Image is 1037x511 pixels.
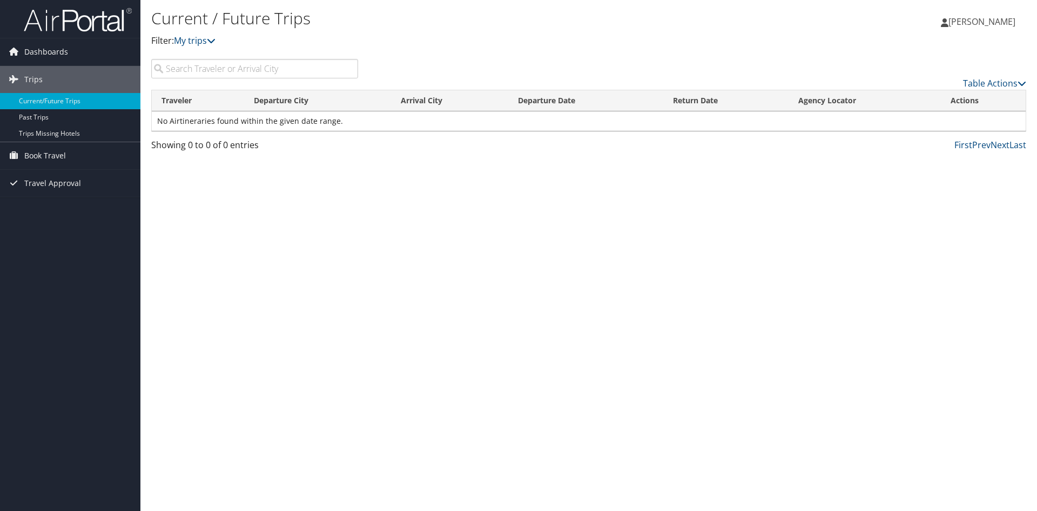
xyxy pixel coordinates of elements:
span: [PERSON_NAME] [948,16,1015,28]
th: Departure Date: activate to sort column descending [508,90,663,111]
a: First [954,139,972,151]
a: Next [991,139,1009,151]
th: Departure City: activate to sort column ascending [244,90,391,111]
img: airportal-logo.png [24,7,132,32]
a: My trips [174,35,216,47]
div: Showing 0 to 0 of 0 entries [151,138,358,157]
a: [PERSON_NAME] [941,5,1026,38]
span: Travel Approval [24,170,81,197]
th: Return Date: activate to sort column ascending [663,90,789,111]
p: Filter: [151,34,735,48]
a: Prev [972,139,991,151]
h1: Current / Future Trips [151,7,735,30]
span: Trips [24,66,43,93]
th: Arrival City: activate to sort column ascending [391,90,508,111]
span: Dashboards [24,38,68,65]
span: Book Travel [24,142,66,169]
th: Actions [941,90,1026,111]
a: Table Actions [963,77,1026,89]
td: No Airtineraries found within the given date range. [152,111,1026,131]
th: Agency Locator: activate to sort column ascending [789,90,941,111]
a: Last [1009,139,1026,151]
input: Search Traveler or Arrival City [151,59,358,78]
th: Traveler: activate to sort column ascending [152,90,244,111]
